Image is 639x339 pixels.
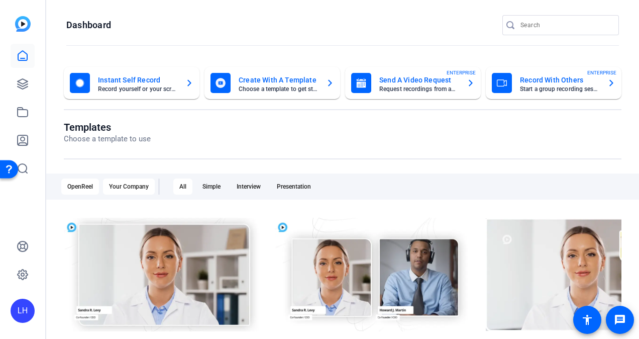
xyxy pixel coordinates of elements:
button: Instant Self RecordRecord yourself or your screen [64,67,199,99]
mat-card-title: Instant Self Record [98,74,177,86]
button: Record With OthersStart a group recording sessionENTERPRISE [486,67,621,99]
div: Interview [231,179,267,195]
div: OpenReel [61,179,99,195]
div: Your Company [103,179,155,195]
button: Send A Video RequestRequest recordings from anyone, anywhereENTERPRISE [345,67,481,99]
mat-card-title: Record With Others [520,74,599,86]
span: ENTERPRISE [587,69,616,76]
mat-card-title: Send A Video Request [379,74,459,86]
mat-card-subtitle: Choose a template to get started [239,86,318,92]
input: Search [520,19,611,31]
span: ENTERPRISE [447,69,476,76]
p: Choose a template to use [64,133,151,145]
div: Simple [196,179,227,195]
div: All [173,179,192,195]
h1: Templates [64,121,151,133]
mat-icon: accessibility [581,314,593,326]
mat-card-subtitle: Request recordings from anyone, anywhere [379,86,459,92]
button: Create With A TemplateChoose a template to get started [204,67,340,99]
h1: Dashboard [66,19,111,31]
mat-card-subtitle: Start a group recording session [520,86,599,92]
div: Presentation [271,179,317,195]
div: LH [11,299,35,323]
mat-card-subtitle: Record yourself or your screen [98,86,177,92]
mat-icon: message [614,314,626,326]
img: blue-gradient.svg [15,16,31,32]
mat-card-title: Create With A Template [239,74,318,86]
